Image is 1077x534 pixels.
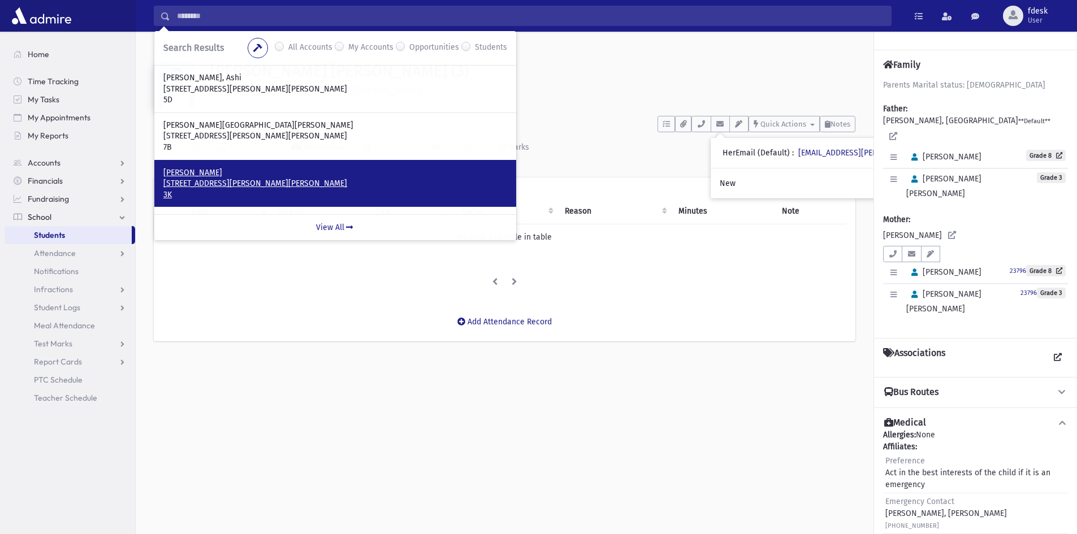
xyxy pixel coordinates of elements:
[820,116,855,132] button: Notes
[906,152,981,162] span: [PERSON_NAME]
[5,371,135,389] a: PTC Schedule
[906,174,981,198] span: [PERSON_NAME] [PERSON_NAME]
[5,244,135,262] a: Attendance
[760,120,806,128] span: Quick Actions
[154,214,516,240] a: View All
[5,226,132,244] a: Students
[1026,150,1066,161] a: Grade 8
[163,72,507,84] p: [PERSON_NAME], Ashi
[1020,289,1037,297] small: 23796
[5,72,135,90] a: Time Tracking
[884,417,926,429] h4: Medical
[672,198,775,224] th: Minutes
[5,335,135,353] a: Test Marks
[883,79,1068,91] div: Parents Marital status: [DEMOGRAPHIC_DATA]
[34,230,65,240] span: Students
[775,198,846,224] th: Note
[163,142,507,153] p: 7B
[1010,266,1026,275] a: 23796
[5,298,135,316] a: Student Logs
[711,173,988,194] a: New
[558,198,672,224] th: Reason: activate to sort column ascending
[883,430,916,440] b: Allergies:
[348,41,393,55] label: My Accounts
[5,172,135,190] a: Financials
[34,393,97,403] span: Teacher Schedule
[1020,288,1037,297] a: 23796
[28,76,79,86] span: Time Tracking
[163,120,507,153] a: [PERSON_NAME][GEOGRAPHIC_DATA][PERSON_NAME] [STREET_ADDRESS][PERSON_NAME][PERSON_NAME] 7B
[885,456,925,466] span: Preference
[883,417,1068,429] button: Medical
[5,190,135,208] a: Fundraising
[163,178,507,189] p: [STREET_ADDRESS][PERSON_NAME][PERSON_NAME]
[5,262,135,280] a: Notifications
[210,85,855,96] h6: [STREET_ADDRESS][PERSON_NAME][PERSON_NAME]
[5,280,135,298] a: Infractions
[28,212,51,222] span: School
[28,49,49,59] span: Home
[28,176,63,186] span: Financials
[409,41,459,55] label: Opportunities
[5,208,135,226] a: School
[831,120,850,128] span: Notes
[5,154,135,172] a: Accounts
[34,320,95,331] span: Meal Attendance
[34,284,73,294] span: Infractions
[885,497,954,506] span: Emergency Contact
[154,45,194,62] nav: breadcrumb
[5,127,135,145] a: My Reports
[1037,172,1066,183] span: Grade 3
[1037,288,1066,298] span: Grade 3
[154,46,194,56] a: Students
[1010,267,1026,275] small: 23796
[34,302,80,312] span: Student Logs
[163,189,507,201] p: 3K
[163,120,507,131] p: [PERSON_NAME][GEOGRAPHIC_DATA][PERSON_NAME]
[163,42,224,53] span: Search Results
[163,84,507,95] p: [STREET_ADDRESS][PERSON_NAME][PERSON_NAME]
[28,94,59,105] span: My Tasks
[883,215,910,224] b: Mother:
[885,496,1007,531] div: [PERSON_NAME], [PERSON_NAME]
[288,41,332,55] label: All Accounts
[5,45,135,63] a: Home
[170,6,891,26] input: Search
[28,131,68,141] span: My Reports
[34,266,79,276] span: Notifications
[1028,7,1048,16] span: fdesk
[28,112,90,123] span: My Appointments
[884,387,938,398] h4: Bus Routes
[883,442,917,451] b: Affiliates:
[1048,348,1068,368] a: View all Associations
[5,389,135,407] a: Teacher Schedule
[34,357,82,367] span: Report Cards
[475,41,507,55] label: Students
[883,104,907,114] b: Father:
[749,116,820,132] button: Quick Actions
[505,142,529,152] div: Marks
[28,158,60,168] span: Accounts
[163,131,507,142] p: [STREET_ADDRESS][PERSON_NAME][PERSON_NAME]
[28,194,69,204] span: Fundraising
[885,455,1066,490] div: Act in the best interests of the child if it is an emergency
[1028,16,1048,25] span: User
[154,62,199,107] img: +eshP8=
[34,338,72,349] span: Test Marks
[5,353,135,371] a: Report Cards
[906,289,981,314] span: [PERSON_NAME] [PERSON_NAME]
[883,79,1068,329] div: [PERSON_NAME], [GEOGRAPHIC_DATA] [PERSON_NAME]
[723,147,979,159] div: HerEmail (Default)
[5,316,135,335] a: Meal Attendance
[792,148,794,158] span: :
[163,167,507,179] p: [PERSON_NAME]
[34,375,83,385] span: PTC Schedule
[9,5,74,27] img: AdmirePro
[883,59,920,70] h4: Family
[450,312,559,332] button: Add Attendance Record
[34,248,76,258] span: Attendance
[885,522,939,529] small: [PHONE_NUMBER]
[210,62,855,81] h1: [PERSON_NAME] [PERSON_NAME] (3)
[798,148,979,158] a: [EMAIL_ADDRESS][PERSON_NAME][DOMAIN_NAME]
[883,387,1068,398] button: Bus Routes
